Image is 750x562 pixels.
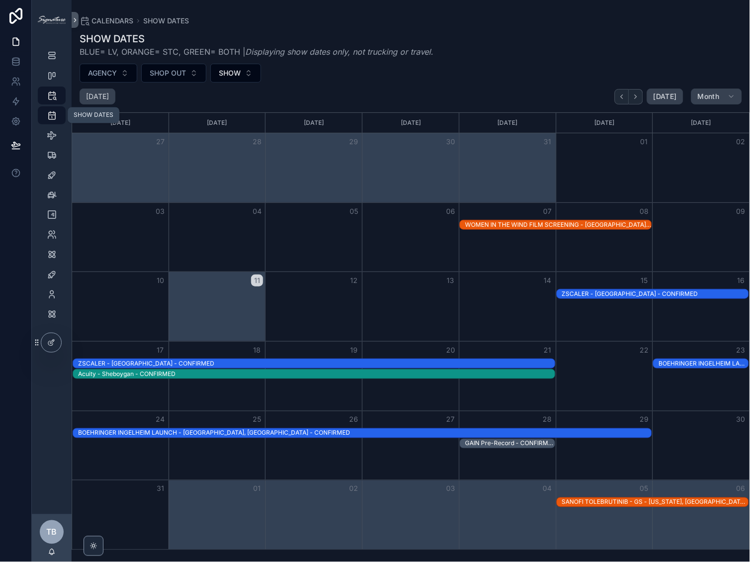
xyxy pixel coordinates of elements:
button: Select Button [141,64,206,83]
span: CALENDARS [92,16,133,26]
button: Select Button [210,64,261,83]
button: 29 [638,414,650,426]
span: SHOW [219,68,241,78]
a: SHOW DATES [143,16,189,26]
button: 02 [735,136,747,148]
button: 30 [445,136,457,148]
div: Month View [72,112,750,550]
button: 06 [445,205,457,217]
button: 31 [155,483,167,495]
button: Back [615,89,629,104]
div: Acuity - Sheboygan - CONFIRMED [78,370,555,378]
button: 26 [348,414,360,426]
div: [DATE] [461,113,555,133]
h2: [DATE] [86,92,109,101]
span: TB [47,526,57,538]
button: 20 [445,344,457,356]
button: 06 [735,483,747,495]
div: [DATE] [171,113,264,133]
div: WOMEN IN THE WIND FILM SCREENING - St Charles, IL - CONFIRMED [465,220,652,229]
button: Next [629,89,643,104]
div: WOMEN IN THE WIND FILM SCREENING - [GEOGRAPHIC_DATA][PERSON_NAME], [GEOGRAPHIC_DATA] - CONFIRMED [465,221,652,229]
button: 14 [542,275,554,286]
button: 29 [348,136,360,148]
button: 01 [251,483,263,495]
button: 09 [735,205,747,217]
button: 10 [155,275,167,286]
button: 22 [638,344,650,356]
button: 21 [542,344,554,356]
button: 28 [542,414,554,426]
div: GAIN Pre-Record - CONFIRMED [465,440,555,448]
button: 13 [445,275,457,286]
button: 11 [251,275,263,286]
button: 03 [445,483,457,495]
button: 16 [735,275,747,286]
div: SANOFI TOLEBRUTINIB - GS - [US_STATE], [GEOGRAPHIC_DATA] - CONFIRMED [562,498,749,506]
button: 25 [251,414,263,426]
a: CALENDARS [80,16,133,26]
button: 28 [251,136,263,148]
button: 04 [542,483,554,495]
button: 05 [348,205,360,217]
button: 18 [251,344,263,356]
button: 01 [638,136,650,148]
div: [DATE] [655,113,748,133]
em: Displaying show dates only, not trucking or travel. [245,47,434,57]
button: [DATE] [647,89,683,104]
button: 04 [251,205,263,217]
button: 23 [735,344,747,356]
button: 07 [542,205,554,217]
button: 12 [348,275,360,286]
div: ZSCALER - [GEOGRAPHIC_DATA] - CONFIRMED [562,290,749,298]
div: ZSCALER - LAS VEGAS - CONFIRMED [78,359,555,368]
div: ZSCALER - LAS VEGAS - CONFIRMED [562,289,749,298]
button: Month [691,89,742,104]
button: 19 [348,344,360,356]
div: BOEHRINGER INGELHEIM LAUNCH - Scottsdale, AZ - CONFIRMED [658,359,749,368]
button: Select Button [80,64,137,83]
button: 17 [155,344,167,356]
span: BLUE= LV, ORANGE= STC, GREEN= BOTH | [80,46,434,58]
div: [DATE] [267,113,361,133]
img: App logo [38,16,66,24]
button: 27 [445,414,457,426]
div: [DATE] [364,113,458,133]
span: SHOP OUT [150,68,186,78]
button: 15 [638,275,650,286]
button: 31 [542,136,554,148]
button: 24 [155,414,167,426]
button: 03 [155,205,167,217]
button: 02 [348,483,360,495]
span: Month [698,92,720,101]
div: [DATE] [558,113,652,133]
div: [DATE] [74,113,167,133]
span: AGENCY [88,68,117,78]
div: BOEHRINGER INGELHEIM LAUNCH - [GEOGRAPHIC_DATA], [GEOGRAPHIC_DATA] - CONFIRMED [658,360,749,368]
div: scrollable content [32,40,72,336]
div: BOEHRINGER INGELHEIM LAUNCH - Scottsdale, AZ - CONFIRMED [78,429,652,438]
div: ZSCALER - [GEOGRAPHIC_DATA] - CONFIRMED [78,360,555,368]
button: 27 [155,136,167,148]
span: [DATE] [654,92,677,101]
div: BOEHRINGER INGELHEIM LAUNCH - [GEOGRAPHIC_DATA], [GEOGRAPHIC_DATA] - CONFIRMED [78,429,652,437]
div: GAIN Pre-Record - CONFIRMED [465,439,555,448]
div: Acuity - Sheboygan - CONFIRMED [78,370,555,378]
div: SHOW DATES [74,111,113,119]
h1: SHOW DATES [80,32,434,46]
button: 05 [638,483,650,495]
button: 08 [638,205,650,217]
button: 30 [735,414,747,426]
div: SANOFI TOLEBRUTINIB - GS - New York, NY - CONFIRMED [562,498,749,507]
